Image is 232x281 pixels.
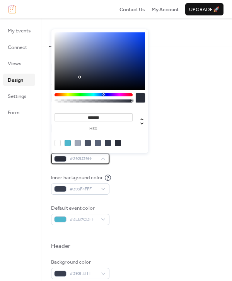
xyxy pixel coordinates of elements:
a: Settings [3,90,35,102]
label: hex [55,127,133,131]
span: Upgrade 🚀 [189,6,220,13]
a: Connect [3,41,35,53]
a: Form [3,106,35,118]
span: Connect [8,44,27,51]
div: rgb(57, 63, 79) [105,140,111,146]
a: Design [3,74,35,86]
span: Contact Us [119,6,145,13]
span: #393F4FFF [70,185,97,193]
a: Views [3,57,35,69]
div: rgb(41, 45, 57) [115,140,121,146]
span: Form [8,109,20,116]
button: Typography [73,19,110,45]
span: Views [8,60,21,67]
div: Inner background color [51,174,103,182]
a: My Events [3,24,35,37]
div: rgb(90, 99, 120) [95,140,101,146]
a: Contact Us [119,5,145,13]
span: #4EB7CDFF [70,216,97,224]
div: rgb(73, 81, 99) [85,140,91,146]
div: rgb(159, 167, 183) [75,140,81,146]
span: Settings [8,93,26,100]
button: Colors [49,19,73,46]
div: Default event color [51,204,108,212]
div: Background color [51,258,108,266]
button: Upgrade🚀 [185,3,223,15]
div: rgb(78, 183, 205) [65,140,71,146]
div: rgb(255, 255, 255) [55,140,61,146]
span: My Account [152,6,179,13]
span: #292D39FF [70,155,97,163]
span: My Events [8,27,31,35]
span: Design [8,76,23,84]
div: Header [51,242,71,250]
span: #393F4FFF [70,270,97,278]
a: My Account [152,5,179,13]
img: logo [9,5,16,13]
